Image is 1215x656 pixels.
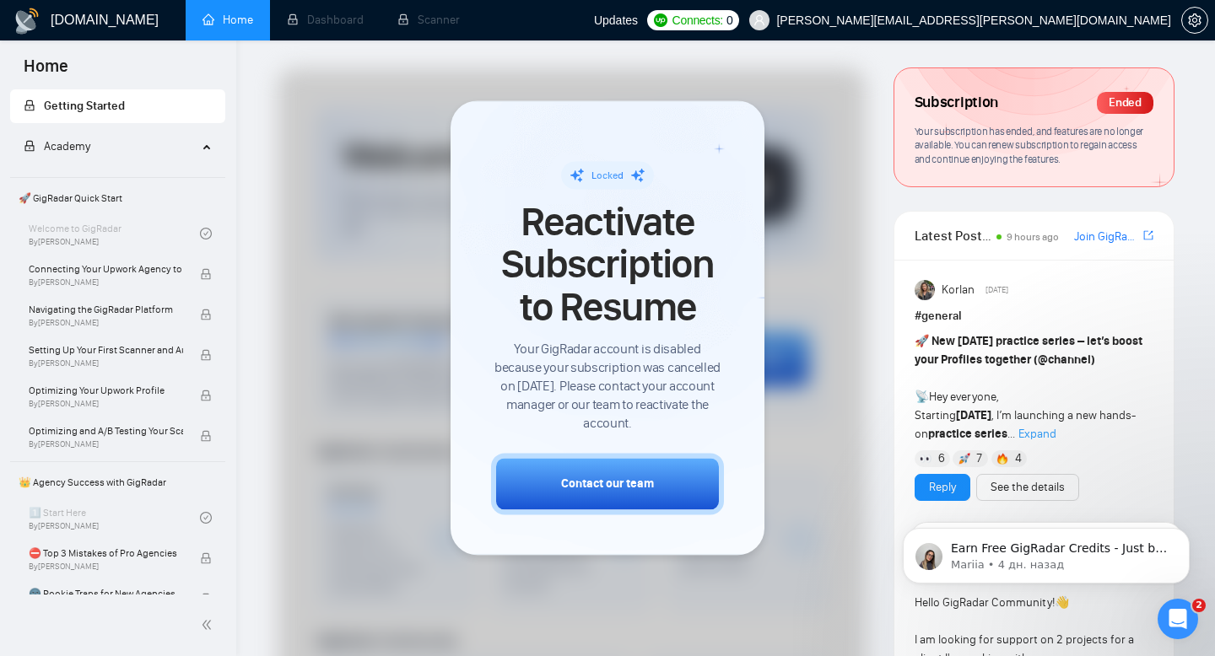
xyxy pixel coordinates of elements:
[561,476,654,493] div: Contact our team
[942,281,975,299] span: Korlan
[976,450,982,467] span: 7
[1181,13,1208,27] a: setting
[915,334,1142,367] strong: New [DATE] practice series – let’s boost your Profiles together ( )
[29,562,183,572] span: By [PERSON_NAME]
[1143,228,1153,244] a: export
[24,139,90,153] span: Academy
[29,318,183,328] span: By [PERSON_NAME]
[44,99,125,113] span: Getting Started
[29,545,183,562] span: ⛔ Top 3 Mistakes of Pro Agencies
[200,268,212,280] span: lock
[200,512,212,524] span: check-circle
[29,261,183,277] span: Connecting Your Upwork Agency to GigRadar
[915,474,970,501] button: Reply
[928,427,1007,441] strong: practice series
[1181,7,1208,34] button: setting
[877,492,1215,610] iframe: Intercom notifications сообщение
[200,228,212,239] span: check-circle
[201,616,218,633] span: double-left
[654,13,667,27] img: upwork-logo.png
[29,277,183,288] span: By [PERSON_NAME]
[753,14,765,26] span: user
[1038,352,1091,367] span: @channel
[726,11,733,30] span: 0
[1074,228,1140,246] a: Join GigRadar Slack Community
[915,334,929,348] span: 🚀
[1182,13,1207,27] span: setting
[29,341,183,358] span: Setting Up Your First Scanner and Auto-Bidder
[985,282,1008,298] span: [DATE]
[915,280,935,300] img: Korlan
[29,358,183,368] span: By [PERSON_NAME]
[12,181,224,215] span: 🚀 GigRadar Quick Start
[491,454,724,515] button: Contact our team
[491,201,724,328] span: Reactivate Subscription to Resume
[200,390,212,401] span: lock
[920,453,931,465] img: 👀
[200,552,212,564] span: lock
[915,225,991,246] span: Latest Posts from the GigRadar Community
[29,422,183,439] span: Optimizing and A/B Testing Your Scanner for Better Results
[1015,450,1022,467] span: 4
[594,13,638,27] span: Updates
[24,140,35,152] span: lock
[938,450,945,467] span: 6
[12,465,224,499] span: 👑 Agency Success with GigRadar
[491,341,724,433] span: Your GigRadar account is disabled because your subscription was cancelled on [DATE]. Please conta...
[29,585,183,602] span: 🌚 Rookie Traps for New Agencies
[976,474,1079,501] button: See the details
[29,382,183,399] span: Optimizing Your Upwork Profile
[29,301,183,318] span: Navigating the GigRadar Platform
[929,478,956,497] a: Reply
[29,399,183,409] span: By [PERSON_NAME]
[10,54,82,89] span: Home
[200,309,212,320] span: lock
[915,334,1142,441] span: Hey everyone, Starting , I’m launching a new hands-on ...
[915,125,1144,165] span: Your subscription has ended, and features are no longer available. You can renew subscription to ...
[1143,229,1153,242] span: export
[672,11,723,30] span: Connects:
[915,307,1153,325] h1: # general
[1018,427,1056,441] span: Expand
[915,390,929,404] span: 📡
[1158,599,1198,639] iframe: Intercom live chat
[44,139,90,153] span: Academy
[200,430,212,442] span: lock
[591,169,624,181] span: Locked
[13,8,40,35] img: logo
[200,593,212,605] span: lock
[956,408,991,422] strong: [DATE]
[24,99,35,111] span: lock
[202,13,253,27] a: homeHome
[915,89,998,117] span: Subscription
[958,453,970,465] img: 🚀
[1007,231,1059,243] span: 9 hours ago
[996,453,1008,465] img: 🔥
[29,439,183,449] span: By [PERSON_NAME]
[1097,92,1153,114] div: Ended
[991,478,1065,497] a: See the details
[10,89,225,123] li: Getting Started
[1192,599,1206,612] span: 2
[200,349,212,361] span: lock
